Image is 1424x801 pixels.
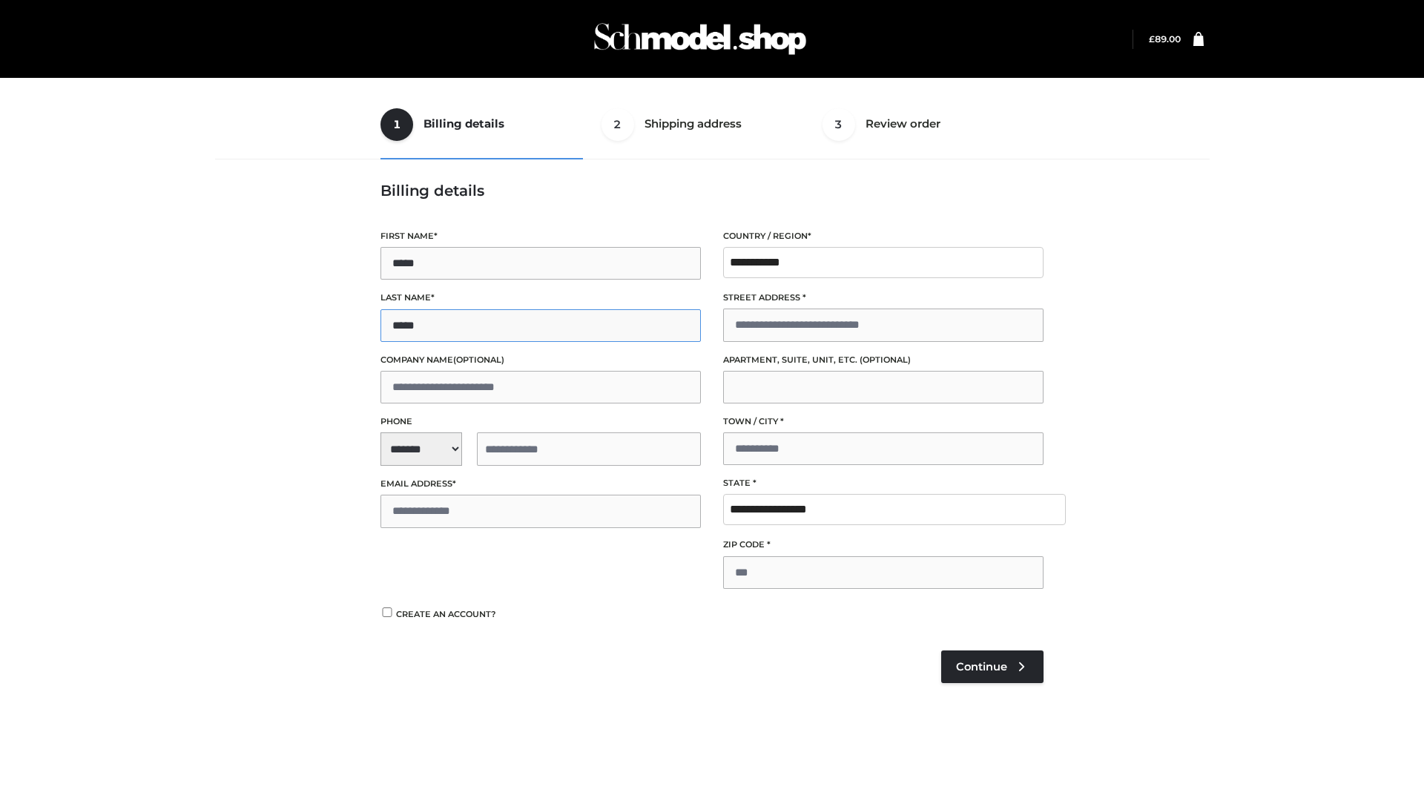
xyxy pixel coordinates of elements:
a: £89.00 [1149,33,1181,44]
label: Street address [723,291,1044,305]
input: Create an account? [380,607,394,617]
label: Apartment, suite, unit, etc. [723,353,1044,367]
span: £ [1149,33,1155,44]
label: Phone [380,415,701,429]
a: Continue [941,650,1044,683]
label: Email address [380,477,701,491]
img: Schmodel Admin 964 [589,10,811,68]
span: Create an account? [396,609,496,619]
label: Country / Region [723,229,1044,243]
label: State [723,476,1044,490]
label: Town / City [723,415,1044,429]
label: Last name [380,291,701,305]
label: ZIP Code [723,538,1044,552]
span: (optional) [860,355,911,365]
h3: Billing details [380,182,1044,200]
span: (optional) [453,355,504,365]
bdi: 89.00 [1149,33,1181,44]
label: Company name [380,353,701,367]
span: Continue [956,660,1007,673]
label: First name [380,229,701,243]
